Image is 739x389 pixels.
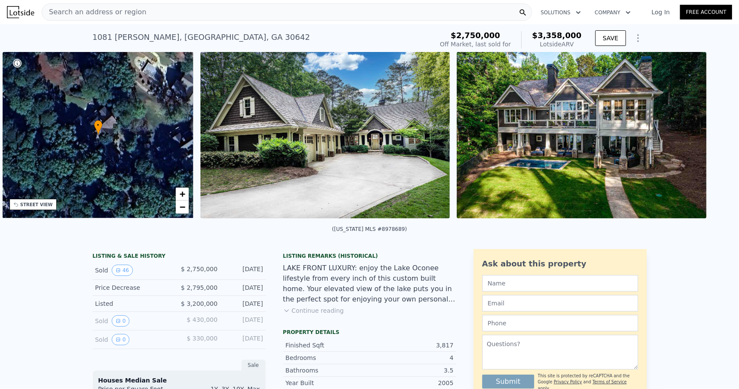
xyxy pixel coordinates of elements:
span: − [180,201,185,212]
span: $ 430,000 [187,316,217,323]
input: Phone [482,315,638,331]
div: Finished Sqft [286,341,370,350]
div: Sold [95,315,172,327]
div: LISTING & SALE HISTORY [93,253,266,261]
div: Sold [95,334,172,345]
span: $ 2,750,000 [181,266,218,272]
div: Year Built [286,379,370,387]
span: • [94,121,103,129]
span: + [180,188,185,199]
div: Bedrooms [286,353,370,362]
a: Terms of Service [593,379,627,384]
div: Ask about this property [482,258,638,270]
div: Listing Remarks (Historical) [283,253,456,259]
div: Sale [242,360,266,371]
span: $ 3,200,000 [181,300,218,307]
span: $ 330,000 [187,335,217,342]
button: Show Options [629,29,647,47]
button: View historical data [112,265,133,276]
a: Privacy Policy [554,379,582,384]
img: Sale: 142575075 Parcel: 12558904 [200,52,450,218]
a: Free Account [680,5,732,19]
a: Log In [641,8,680,16]
span: $3,358,000 [532,31,581,40]
a: Zoom in [176,188,189,201]
span: $2,750,000 [451,31,500,40]
button: Company [588,5,638,20]
img: Lotside [7,6,34,18]
div: • [94,120,103,135]
input: Email [482,295,638,311]
div: Price Decrease [95,283,172,292]
div: Lotside ARV [532,40,581,49]
div: 3.5 [370,366,454,375]
div: Listed [95,299,172,308]
div: [DATE] [225,299,263,308]
div: [DATE] [225,315,263,327]
button: View historical data [112,334,130,345]
span: $ 2,795,000 [181,284,218,291]
div: 1081 [PERSON_NAME] , [GEOGRAPHIC_DATA] , GA 30642 [93,31,310,43]
button: Continue reading [283,306,344,315]
div: Bathrooms [286,366,370,375]
button: Submit [482,375,535,389]
div: 2005 [370,379,454,387]
div: Off Market, last sold for [440,40,511,49]
span: Search an address or region [42,7,146,17]
div: Property details [283,329,456,336]
div: STREET VIEW [20,201,53,208]
a: Zoom out [176,201,189,214]
img: Sale: 142575075 Parcel: 12558904 [457,52,706,218]
div: LAKE FRONT LUXURY: enjoy the Lake Oconee lifestyle from every inch of this custom built home. You... [283,263,456,305]
button: Solutions [534,5,588,20]
div: [DATE] [225,334,263,345]
input: Name [482,275,638,292]
button: View historical data [112,315,130,327]
div: ([US_STATE] MLS #8978689) [332,226,407,232]
button: SAVE [595,30,626,46]
div: 3,817 [370,341,454,350]
div: Houses Median Sale [98,376,260,385]
div: 4 [370,353,454,362]
div: Sold [95,265,172,276]
div: [DATE] [225,283,263,292]
div: [DATE] [225,265,263,276]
